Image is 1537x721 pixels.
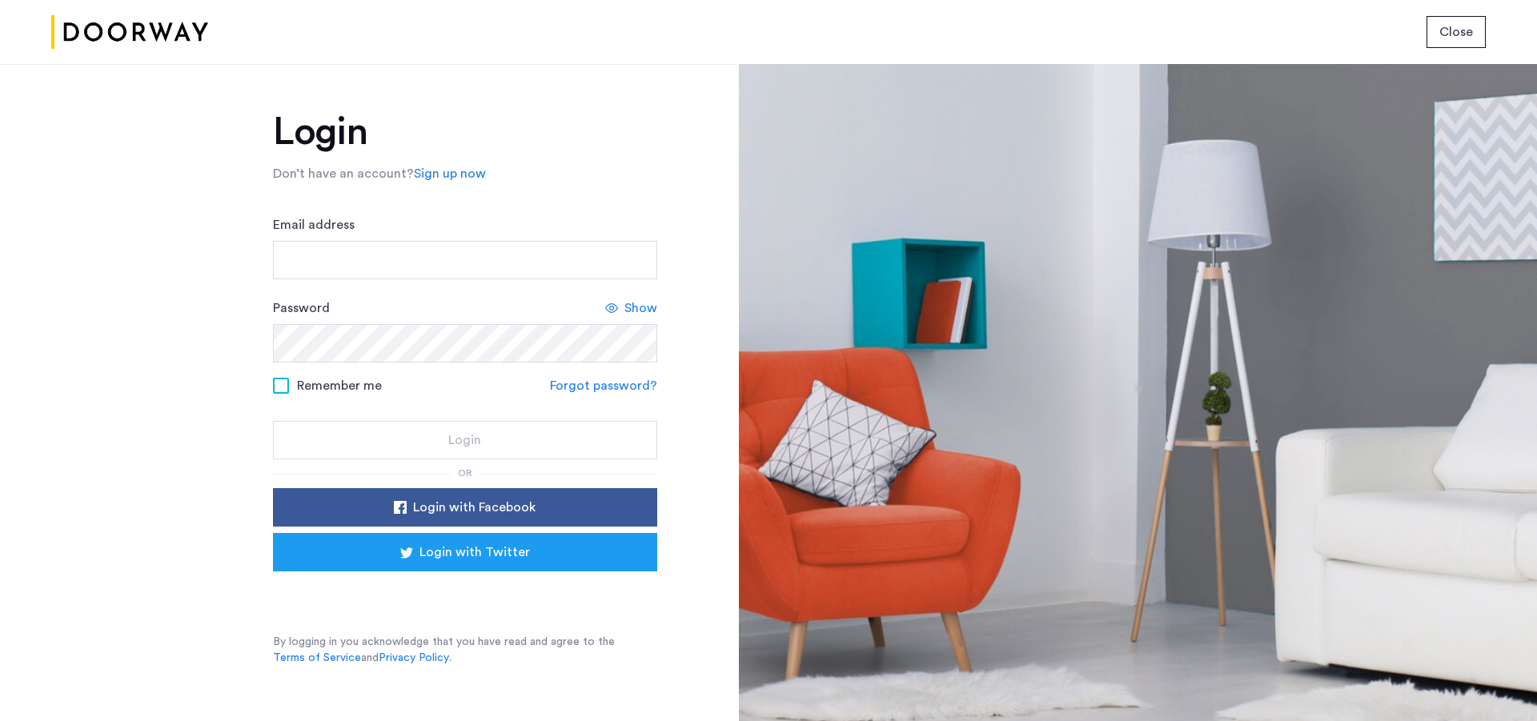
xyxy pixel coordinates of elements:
[273,634,657,666] p: By logging in you acknowledge that you have read and agree to the and .
[419,543,530,562] span: Login with Twitter
[1427,16,1486,48] button: button
[273,167,414,180] span: Don’t have an account?
[413,498,536,517] span: Login with Facebook
[624,298,657,318] span: Show
[458,468,472,478] span: or
[273,650,361,666] a: Terms of Service
[297,576,633,611] iframe: Sign in with Google Button
[414,164,486,183] a: Sign up now
[1439,22,1473,42] span: Close
[448,431,481,450] span: Login
[379,650,449,666] a: Privacy Policy
[297,376,382,395] span: Remember me
[273,113,657,151] h1: Login
[273,488,657,527] button: button
[51,2,208,62] img: logo
[273,533,657,571] button: button
[550,376,657,395] a: Forgot password?
[273,421,657,459] button: button
[273,215,355,234] label: Email address
[273,298,330,318] label: Password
